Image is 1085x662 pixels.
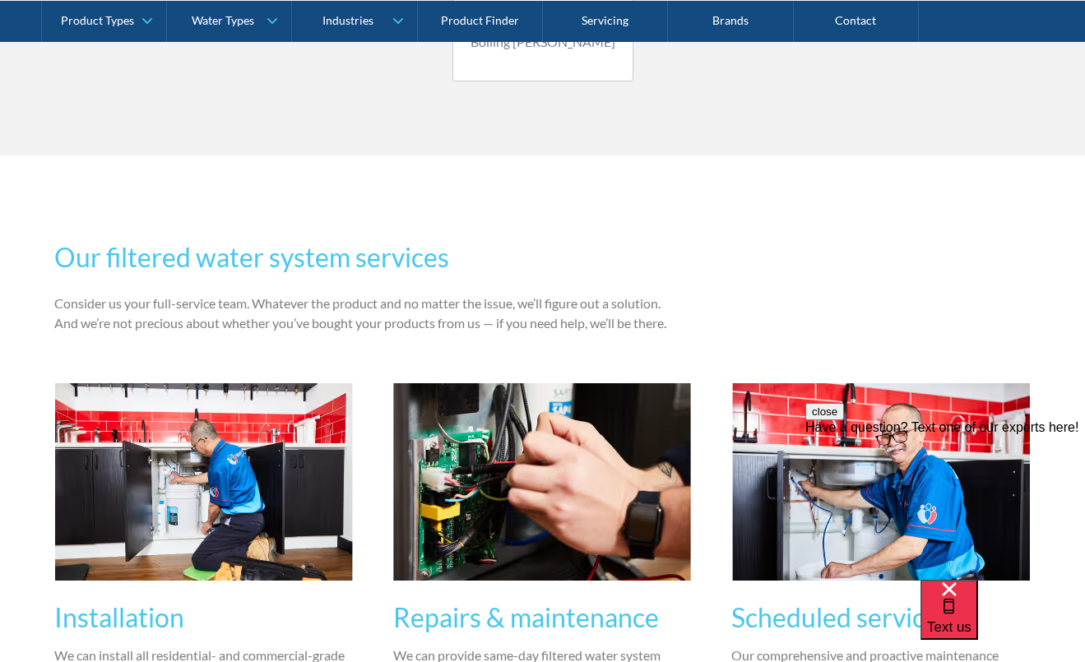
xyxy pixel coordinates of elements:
h2: Our filtered water system services [54,238,686,277]
iframe: podium webchat widget prompt [805,403,1085,600]
h3: Repairs & maintenance [393,598,693,637]
h3: Installation [54,598,354,637]
img: The Water People team member working on switch board for water filter [393,383,691,581]
div: Water Types [192,13,254,27]
img: The Water People team member servicing water filter [732,383,1030,581]
img: The Water People team member installing filter under sink [55,383,353,581]
div: Industries [322,13,373,27]
iframe: podium webchat widget bubble [920,580,1085,662]
h4: Boiling [PERSON_NAME] [470,32,616,52]
div: Product Types [61,13,134,27]
p: Consider us your full-service team. Whatever the product and no matter the issue, we’ll figure ou... [54,294,686,333]
h3: Scheduled servicing [731,598,1031,637]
